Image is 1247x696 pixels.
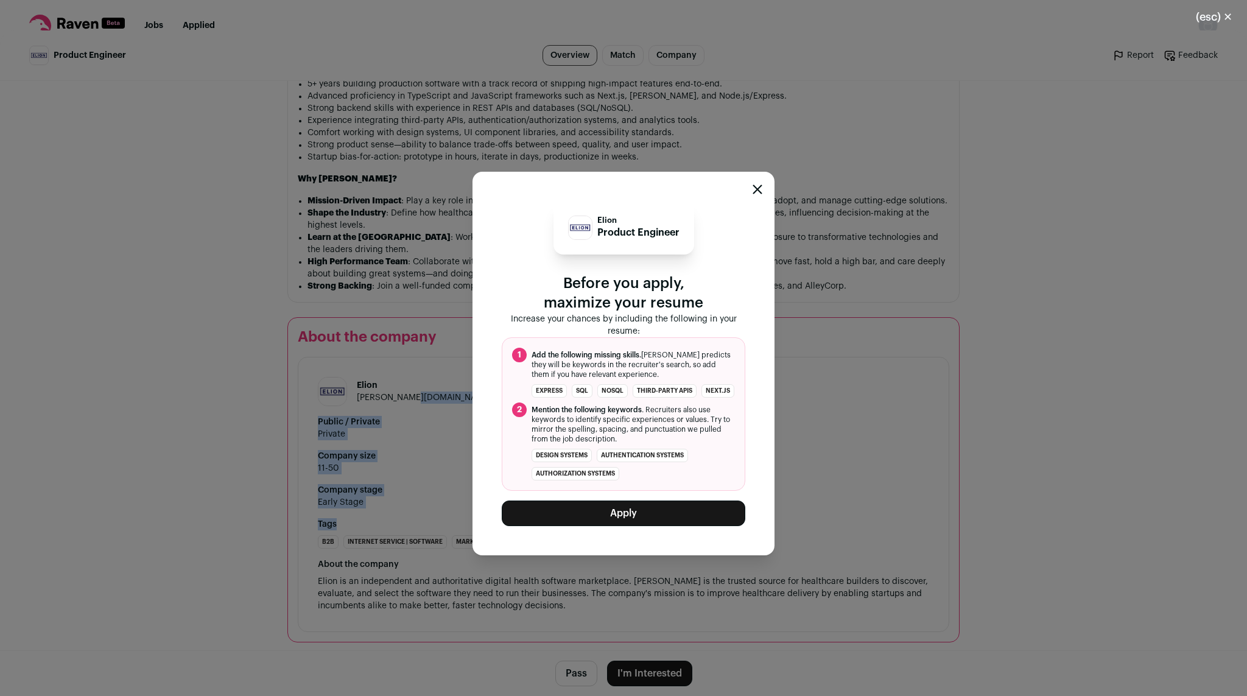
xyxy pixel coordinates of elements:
span: Add the following missing skills. [532,351,641,359]
p: Increase your chances by including the following in your resume: [502,313,745,337]
span: . Recruiters also use keywords to identify specific experiences or values. Try to mirror the spel... [532,405,735,444]
button: Close modal [1181,4,1247,30]
button: Apply [502,501,745,526]
li: third-party APIs [633,384,697,398]
p: Product Engineer [597,225,680,240]
span: Mention the following keywords [532,406,642,413]
li: Express [532,384,567,398]
li: Next.js [701,384,734,398]
img: 7bc2f2f2141765099461eb7db066227dc25b8f166bef92414d51d377c1b4e654.jpg [569,216,592,239]
li: authorization systems [532,467,619,480]
p: Elion [597,216,680,225]
li: NoSQL [597,384,628,398]
li: authentication systems [597,449,688,462]
p: Before you apply, maximize your resume [502,274,745,313]
button: Close modal [753,185,762,194]
span: [PERSON_NAME] predicts they will be keywords in the recruiter's search, so add them if you have r... [532,350,735,379]
li: design systems [532,449,592,462]
span: 1 [512,348,527,362]
li: SQL [572,384,592,398]
span: 2 [512,402,527,417]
